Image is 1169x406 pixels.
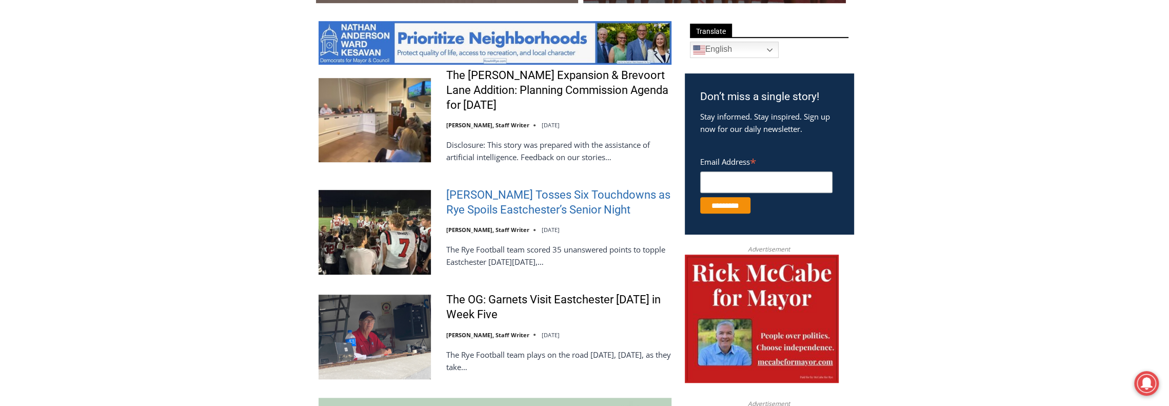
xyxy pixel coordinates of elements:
[319,295,431,379] img: The OG: Garnets Visit Eastchester Today in Week Five
[446,243,671,268] p: The Rye Football team scored 35 unanswered points to topple Eastchester [DATE][DATE],…
[738,244,800,254] span: Advertisement
[319,190,431,274] img: Miller Tosses Six Touchdowns as Rye Spoils Eastchester’s Senior Night
[700,151,833,170] label: Email Address
[700,89,838,105] h3: Don’t miss a single story!
[446,331,529,339] a: [PERSON_NAME], Staff Writer
[446,349,671,373] p: The Rye Football team plays on the road [DATE], [DATE], as they take…
[542,331,560,339] time: [DATE]
[247,100,497,128] a: Intern @ [DOMAIN_NAME]
[690,42,779,58] a: English
[259,1,485,100] div: "I learned about the history of a place I’d honestly never considered even as a resident of [GEOG...
[446,139,671,163] p: Disclosure: This story was prepared with the assistance of artificial intelligence. Feedback on o...
[542,121,560,129] time: [DATE]
[446,293,671,322] a: The OG: Garnets Visit Eastchester [DATE] in Week Five
[693,44,705,56] img: en
[700,110,838,135] p: Stay informed. Stay inspired. Sign up now for our daily newsletter.
[685,255,839,383] img: McCabe for Mayor
[690,24,732,37] span: Translate
[268,102,475,125] span: Intern @ [DOMAIN_NAME]
[446,226,529,234] a: [PERSON_NAME], Staff Writer
[319,78,431,162] img: The Osborn Expansion & Brevoort Lane Addition: Planning Commission Agenda for Tuesday, October 14...
[446,121,529,129] a: [PERSON_NAME], Staff Writer
[446,188,671,217] a: [PERSON_NAME] Tosses Six Touchdowns as Rye Spoils Eastchester’s Senior Night
[542,226,560,234] time: [DATE]
[446,68,671,112] a: The [PERSON_NAME] Expansion & Brevoort Lane Addition: Planning Commission Agenda for [DATE]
